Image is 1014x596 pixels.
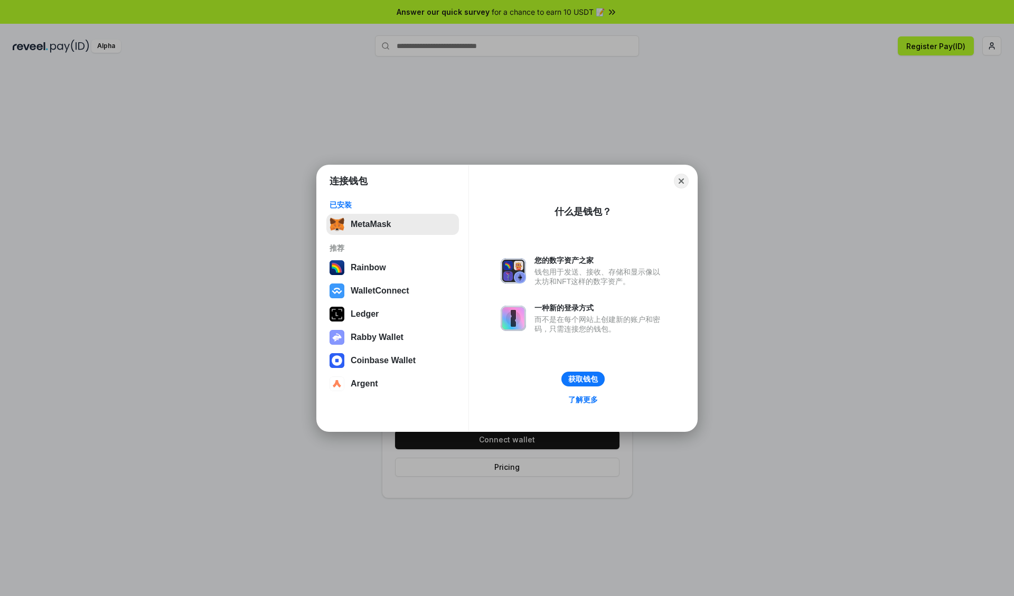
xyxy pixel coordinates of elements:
[326,304,459,325] button: Ledger
[330,175,368,187] h1: 连接钱包
[351,333,403,342] div: Rabby Wallet
[568,395,598,404] div: 了解更多
[534,256,665,265] div: 您的数字资产之家
[330,200,456,210] div: 已安装
[351,356,416,365] div: Coinbase Wallet
[326,214,459,235] button: MetaMask
[501,306,526,331] img: svg+xml,%3Csvg%20xmlns%3D%22http%3A%2F%2Fwww.w3.org%2F2000%2Fsvg%22%20fill%3D%22none%22%20viewBox...
[351,220,391,229] div: MetaMask
[674,174,689,188] button: Close
[330,243,456,253] div: 推荐
[330,353,344,368] img: svg+xml,%3Csvg%20width%3D%2228%22%20height%3D%2228%22%20viewBox%3D%220%200%2028%2028%22%20fill%3D...
[351,379,378,389] div: Argent
[326,257,459,278] button: Rainbow
[330,260,344,275] img: svg+xml,%3Csvg%20width%3D%22120%22%20height%3D%22120%22%20viewBox%3D%220%200%20120%20120%22%20fil...
[326,280,459,301] button: WalletConnect
[330,217,344,232] img: svg+xml,%3Csvg%20fill%3D%22none%22%20height%3D%2233%22%20viewBox%3D%220%200%2035%2033%22%20width%...
[562,393,604,406] a: 了解更多
[330,307,344,321] img: svg+xml,%3Csvg%20xmlns%3D%22http%3A%2F%2Fwww.w3.org%2F2000%2Fsvg%22%20width%3D%2228%22%20height%3...
[326,350,459,371] button: Coinbase Wallet
[330,376,344,391] img: svg+xml,%3Csvg%20width%3D%2228%22%20height%3D%2228%22%20viewBox%3D%220%200%2028%2028%22%20fill%3D...
[351,263,386,272] div: Rainbow
[351,309,379,319] div: Ledger
[351,286,409,296] div: WalletConnect
[326,373,459,394] button: Argent
[555,205,612,218] div: 什么是钱包？
[534,267,665,286] div: 钱包用于发送、接收、存储和显示像以太坊和NFT这样的数字资产。
[330,330,344,345] img: svg+xml,%3Csvg%20xmlns%3D%22http%3A%2F%2Fwww.w3.org%2F2000%2Fsvg%22%20fill%3D%22none%22%20viewBox...
[534,315,665,334] div: 而不是在每个网站上创建新的账户和密码，只需连接您的钱包。
[330,283,344,298] img: svg+xml,%3Csvg%20width%3D%2228%22%20height%3D%2228%22%20viewBox%3D%220%200%2028%2028%22%20fill%3D...
[568,374,598,384] div: 获取钱包
[534,303,665,313] div: 一种新的登录方式
[561,372,605,386] button: 获取钱包
[501,258,526,283] img: svg+xml,%3Csvg%20xmlns%3D%22http%3A%2F%2Fwww.w3.org%2F2000%2Fsvg%22%20fill%3D%22none%22%20viewBox...
[326,327,459,348] button: Rabby Wallet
